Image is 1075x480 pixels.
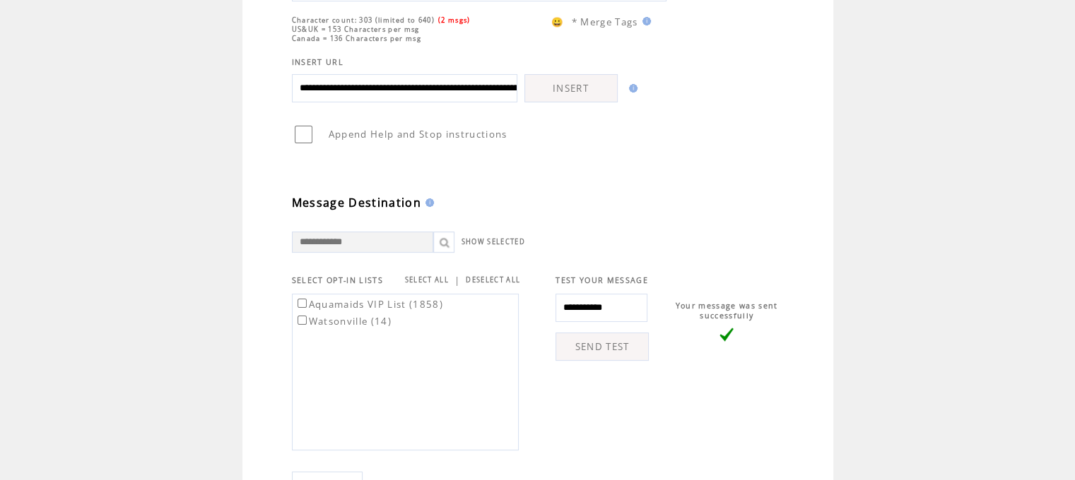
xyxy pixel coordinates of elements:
[292,25,420,34] span: US&UK = 153 Characters per msg
[438,16,471,25] span: (2 msgs)
[625,84,638,92] img: help.gif
[466,275,520,284] a: DESELECT ALL
[298,316,307,325] input: Watsonville (14)
[292,16,435,25] span: Character count: 303 (limited to 640)
[421,198,434,207] img: help.gif
[524,74,618,102] a: INSERT
[676,301,778,320] span: Your message was sent successfully
[329,128,507,140] span: Append Help and Stop instructions
[292,275,383,285] span: SELECT OPT-IN LISTS
[405,275,449,284] a: SELECT ALL
[295,298,443,311] label: Aquamaids VIP List (1858)
[298,299,307,308] input: Aquamaids VIP List (1858)
[556,275,648,285] span: TEST YOUR MESSAGE
[719,328,734,342] img: vLarge.png
[292,195,421,210] span: Message Destination
[556,332,649,361] a: SEND TEST
[295,315,392,328] label: Watsonville (14)
[454,274,460,287] span: |
[638,17,651,25] img: help.gif
[292,34,421,43] span: Canada = 136 Characters per msg
[292,57,343,67] span: INSERT URL
[572,16,638,28] span: * Merge Tags
[462,237,525,246] a: SHOW SELECTED
[551,16,564,28] span: 😀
